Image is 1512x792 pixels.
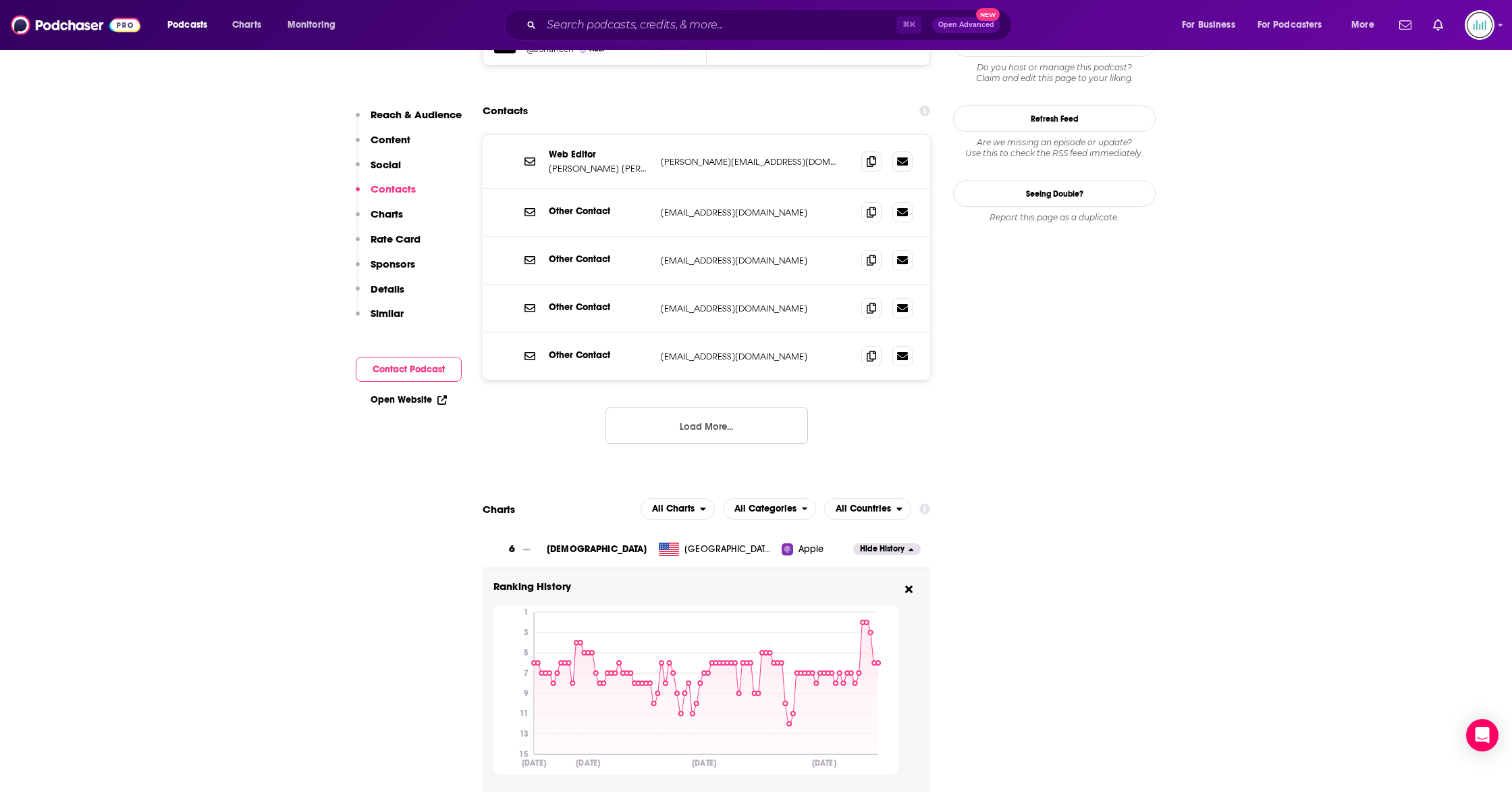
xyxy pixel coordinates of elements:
[509,541,515,557] h3: 6
[356,133,410,158] button: Content
[1394,14,1417,36] a: Show notifications dropdown
[356,207,403,232] button: Charts
[860,543,905,555] span: Hide History
[661,351,840,362] p: [EMAIL_ADDRESS][DOMAIN_NAME]
[549,301,650,313] p: Other Contact
[547,543,647,555] a: [DEMOGRAPHIC_DATA]
[1342,14,1391,36] button: open menu
[541,14,896,36] input: Search podcasts, credits, & more...
[356,182,416,207] button: Contacts
[493,579,898,595] h3: Ranking History
[288,16,335,34] span: Monitoring
[1466,719,1498,751] div: Open Intercom Messenger
[371,182,416,195] p: Contacts
[1182,16,1235,34] span: For Business
[641,498,715,520] button: open menu
[483,530,547,568] a: 6
[356,357,462,382] button: Contact Podcast
[549,253,650,265] p: Other Contact
[641,498,715,520] h2: Platforms
[524,648,529,658] tspan: 5
[278,14,353,36] button: open menu
[371,108,462,121] p: Reach & Audience
[356,282,404,307] button: Details
[1172,14,1252,36] button: open menu
[1428,14,1449,36] a: Show notifications dropdown
[953,137,1156,159] div: Are we missing an episode or update? Use this to check the RSS feed immediately.
[661,255,840,266] p: [EMAIL_ADDRESS][DOMAIN_NAME]
[1249,14,1342,36] button: open menu
[520,729,529,739] tspan: 13
[932,17,1000,33] button: Open AdvancedNew
[1351,16,1374,34] span: More
[549,163,650,174] p: [PERSON_NAME] [PERSON_NAME]
[371,133,410,146] p: Content
[1465,10,1494,40] button: Show profile menu
[11,12,140,38] img: Podchaser - Follow, Share and Rate Podcasts
[976,8,1000,21] span: New
[824,498,911,520] h2: Countries
[824,498,911,520] button: open menu
[483,98,528,124] h2: Contacts
[167,16,207,34] span: Podcasts
[661,207,840,218] p: [EMAIL_ADDRESS][DOMAIN_NAME]
[953,212,1156,223] div: Report this page as a duplicate.
[232,16,261,34] span: Charts
[517,9,1025,41] div: Search podcasts, credits, & more...
[371,207,403,220] p: Charts
[549,205,650,217] p: Other Contact
[371,307,404,320] p: Similar
[896,16,921,34] span: ⌘ K
[661,303,840,314] p: [EMAIL_ADDRESS][DOMAIN_NAME]
[524,689,529,698] tspan: 9
[1465,10,1494,40] span: Logged in as podglomerate
[371,232,421,245] p: Rate Card
[723,498,817,520] button: open menu
[953,180,1156,207] a: Seeing Double?
[483,503,515,516] h2: Charts
[1258,16,1322,34] span: For Podcasters
[371,394,447,405] a: Open Website
[549,149,650,160] p: Web Editor
[522,758,546,768] tspan: [DATE]
[853,543,921,555] button: Hide History
[692,758,716,768] tspan: [DATE]
[953,62,1156,84] div: Claim and edit this page to your liking.
[661,156,840,168] p: [PERSON_NAME][EMAIL_ADDRESS][DOMAIN_NAME]
[723,498,817,520] h2: Categories
[576,758,600,768] tspan: [DATE]
[158,14,225,36] button: open menu
[519,749,529,759] tspan: 15
[356,232,421,257] button: Rate Card
[549,349,650,361] p: Other Contact
[223,14,269,36] a: Charts
[1465,10,1494,40] img: User Profile
[524,628,529,637] tspan: 3
[684,543,772,556] span: United States
[782,543,853,556] a: Apple
[520,709,529,718] tspan: 11
[356,108,462,133] button: Reach & Audience
[653,543,782,556] a: [GEOGRAPHIC_DATA]
[953,62,1156,73] span: Do you host or manage this podcast?
[836,504,891,514] span: All Countries
[356,257,415,282] button: Sponsors
[953,105,1156,132] button: Refresh Feed
[524,608,529,617] tspan: 1
[938,22,994,28] span: Open Advanced
[371,282,404,295] p: Details
[652,504,695,514] span: All Charts
[605,407,808,444] button: Load More...
[371,257,415,270] p: Sponsors
[524,668,529,678] tspan: 7
[356,307,404,332] button: Similar
[812,758,836,768] tspan: [DATE]
[356,158,401,183] button: Social
[799,543,824,556] span: Apple
[371,158,401,171] p: Social
[734,504,796,514] span: All Categories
